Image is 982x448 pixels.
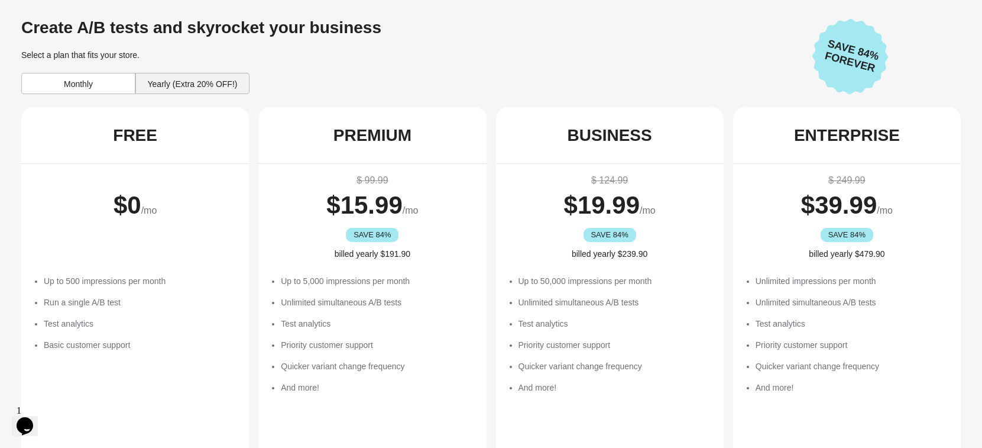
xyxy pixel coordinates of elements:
div: Monthly [21,73,135,94]
div: ENTERPRISE [794,126,900,145]
span: $ 19.99 [564,191,640,219]
li: Unlimited impressions per month [756,275,949,287]
li: Priority customer support [281,339,474,351]
div: SAVE 84% [584,228,636,242]
div: SAVE 84% [346,228,398,242]
span: /mo [877,205,893,215]
div: BUSINESS [568,126,652,145]
iframe: chat widget [12,401,50,436]
li: Test analytics [518,318,712,330]
div: $ 124.99 [508,173,712,188]
li: And more! [756,382,949,394]
li: Quicker variant change frequency [281,360,474,372]
div: Select a plan that fits your store. [21,49,803,61]
div: $ 249.99 [745,173,949,188]
li: Quicker variant change frequency [756,360,949,372]
li: Test analytics [756,318,949,330]
li: Up to 5,000 impressions per month [281,275,474,287]
li: Unlimited simultaneous A/B tests [518,296,712,308]
li: Priority customer support [518,339,712,351]
span: Save 84% Forever [815,36,887,77]
img: Save 84% Forever [812,18,888,95]
div: billed yearly $239.90 [508,248,712,260]
li: Up to 500 impressions per month [44,275,237,287]
li: Up to 50,000 impressions per month [518,275,712,287]
li: Test analytics [281,318,474,330]
div: billed yearly $191.90 [270,248,474,260]
span: $ 39.99 [801,191,877,219]
li: And more! [281,382,474,394]
span: $ 0 [114,191,141,219]
span: /mo [640,205,656,215]
div: Create A/B tests and skyrocket your business [21,18,803,37]
li: Run a single A/B test [44,296,237,308]
span: /mo [141,205,157,215]
div: SAVE 84% [821,228,873,242]
div: $ 99.99 [270,173,474,188]
li: Unlimited simultaneous A/B tests [281,296,474,308]
span: $ 15.99 [326,191,402,219]
div: FREE [113,126,157,145]
span: /mo [403,205,419,215]
li: Test analytics [44,318,237,330]
div: PREMIUM [333,126,411,145]
div: billed yearly $479.90 [745,248,949,260]
li: And more! [518,382,712,394]
li: Unlimited simultaneous A/B tests [756,296,949,308]
li: Priority customer support [756,339,949,351]
div: Yearly (Extra 20% OFF!) [135,73,249,94]
li: Quicker variant change frequency [518,360,712,372]
li: Basic customer support [44,339,237,351]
